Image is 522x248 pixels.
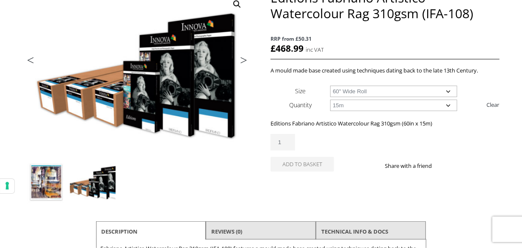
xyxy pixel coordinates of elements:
p: Share with a friend [385,161,442,171]
img: facebook sharing button [442,162,449,169]
span: £ [271,42,276,54]
a: Description [101,224,138,239]
img: twitter sharing button [452,162,459,169]
a: Clear options [487,98,500,111]
img: Editions Fabriano Artistico Watercolour Rag 310gsm (IFA-108) - Image 2 [70,159,116,205]
img: email sharing button [462,162,469,169]
bdi: 468.99 [271,42,304,54]
p: A mould made base created using techniques dating back to the late 13th Century. [271,66,499,75]
a: Reviews (0) [211,224,242,239]
button: Add to basket [271,157,334,172]
p: Editions Fabriano Artistico Watercolour Rag 310gsm (60in x 15m) [271,119,499,128]
span: RRP from £50.31 [271,34,499,44]
label: Size [295,87,306,95]
input: Product quantity [271,134,295,150]
a: TECHNICAL INFO & DOCS [321,224,388,239]
img: Editions Fabriano Artistico Watercolour Rag 310gsm (IFA-108) [23,159,69,205]
label: Quantity [289,101,312,109]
